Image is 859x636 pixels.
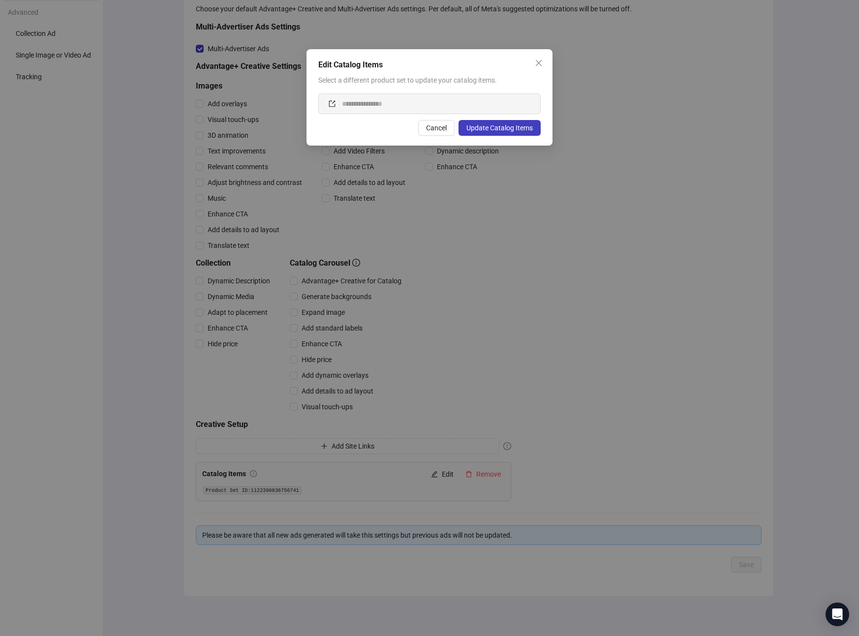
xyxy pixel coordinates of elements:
div: Open Intercom Messenger [826,603,849,626]
span: close [535,59,543,67]
span: Cancel [426,124,447,132]
button: Cancel [418,120,455,136]
button: Close [531,55,547,71]
button: Update Catalog Items [459,120,541,136]
span: Update Catalog Items [466,124,533,132]
span: export [329,100,336,107]
span: Select a different product set to update your catalog items. [318,76,497,84]
div: Edit Catalog Items [318,59,541,71]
